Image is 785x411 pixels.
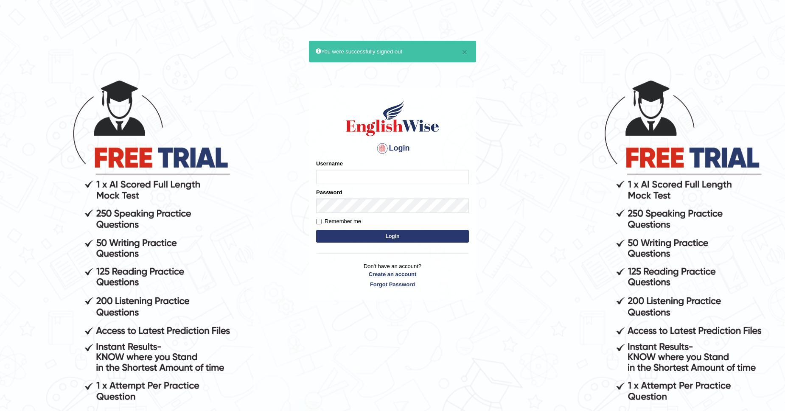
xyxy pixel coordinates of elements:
[462,48,467,56] button: ×
[316,270,469,278] a: Create an account
[316,188,342,196] label: Password
[316,142,469,155] h4: Login
[316,217,361,226] label: Remember me
[316,159,343,168] label: Username
[316,230,469,243] button: Login
[316,262,469,288] p: Don't have an account?
[316,280,469,288] a: Forgot Password
[316,219,322,224] input: Remember me
[344,99,441,137] img: Logo of English Wise sign in for intelligent practice with AI
[309,41,476,62] div: You were successfully signed out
